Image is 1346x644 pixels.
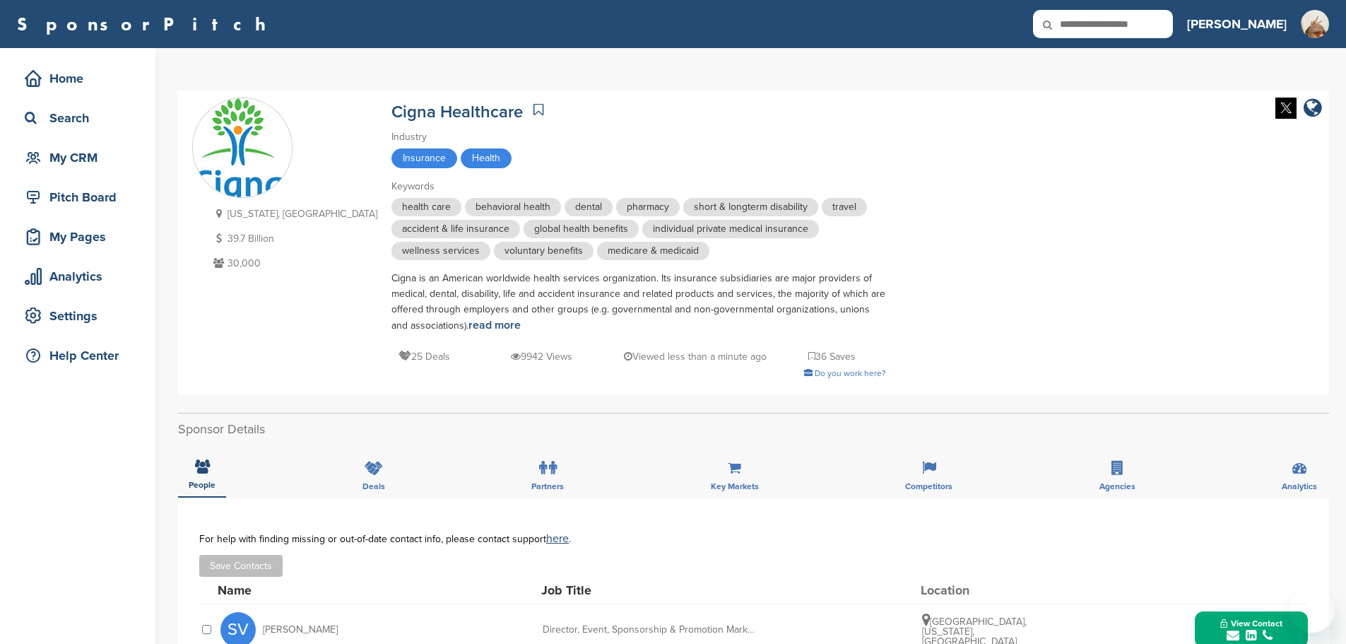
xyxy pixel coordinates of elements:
[1187,8,1287,40] a: [PERSON_NAME]
[14,221,141,253] a: My Pages
[21,264,141,289] div: Analytics
[1304,98,1322,121] a: company link
[21,303,141,329] div: Settings
[14,102,141,134] a: Search
[14,300,141,332] a: Settings
[399,348,450,365] p: 25 Deals
[21,66,141,91] div: Home
[210,230,377,247] p: 39.7 Billion
[1099,482,1135,491] span: Agencies
[465,198,561,216] span: behavioral health
[1289,587,1335,633] iframe: Button to launch messaging window
[14,339,141,372] a: Help Center
[17,15,275,33] a: SponsorPitch
[597,242,709,260] span: medicare & medicaid
[468,318,521,332] a: read more
[199,555,283,577] button: Save Contacts
[1220,619,1282,628] span: View Contact
[218,584,373,597] div: Name
[14,181,141,213] a: Pitch Board
[711,482,759,491] span: Key Markets
[391,179,886,194] div: Keywords
[210,254,377,272] p: 30,000
[391,242,490,260] span: wellness services
[683,198,818,216] span: short & longterm disability
[642,220,819,238] span: individual private medical insurance
[21,343,141,368] div: Help Center
[546,532,569,546] a: here
[1282,482,1317,491] span: Analytics
[210,205,377,223] p: [US_STATE], [GEOGRAPHIC_DATA]
[362,482,385,491] span: Deals
[808,348,856,365] p: 36 Saves
[21,105,141,131] div: Search
[391,129,886,145] div: Industry
[391,271,886,334] div: Cigna is an American worldwide health services organization. Its insurance subsidiaries are major...
[14,141,141,174] a: My CRM
[14,260,141,293] a: Analytics
[822,198,867,216] span: travel
[804,368,886,378] a: Do you work here?
[189,481,216,489] span: People
[921,584,1027,597] div: Location
[391,198,461,216] span: health care
[541,584,753,597] div: Job Title
[1275,98,1297,119] img: Twitter white
[543,625,755,635] div: Director, Event, Sponsorship & Promotion Marketing
[624,348,767,365] p: Viewed less than a minute ago
[815,368,886,378] span: Do you work here?
[391,148,457,168] span: Insurance
[461,148,512,168] span: Health
[494,242,594,260] span: voluntary benefits
[905,482,952,491] span: Competitors
[21,185,141,210] div: Pitch Board
[21,224,141,250] div: My Pages
[511,348,572,365] p: 9942 Views
[391,102,523,122] a: Cigna Healthcare
[193,98,292,204] img: Sponsorpitch & Cigna Healthcare
[14,62,141,95] a: Home
[524,220,639,238] span: global health benefits
[616,198,680,216] span: pharmacy
[1187,14,1287,34] h3: [PERSON_NAME]
[391,220,520,238] span: accident & life insurance
[178,420,1329,439] h2: Sponsor Details
[199,533,1308,544] div: For help with finding missing or out-of-date contact info, please contact support .
[565,198,613,216] span: dental
[21,145,141,170] div: My CRM
[531,482,564,491] span: Partners
[263,625,338,635] span: [PERSON_NAME]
